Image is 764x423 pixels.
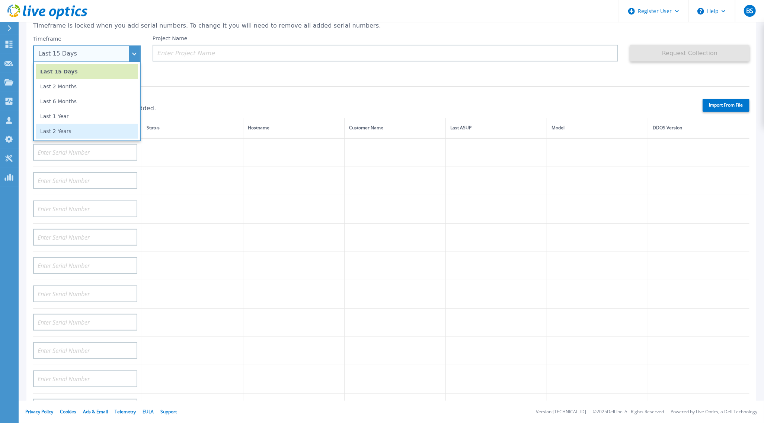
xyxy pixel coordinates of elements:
span: BS [746,8,753,14]
li: Last 15 Days [36,64,138,79]
a: EULA [143,408,154,415]
input: Enter Serial Number [33,201,137,217]
p: Timeframe is locked when you add serial numbers. To change it you will need to remove all added s... [33,22,749,29]
th: Model [547,118,648,138]
th: Last ASUP [446,118,547,138]
button: Request Collection [630,45,749,61]
h1: Serial Numbers [33,92,690,103]
input: Enter Serial Number [33,172,137,189]
li: Last 2 Months [36,79,138,94]
li: © 2025 Dell Inc. All Rights Reserved [593,410,664,414]
input: Enter Serial Number [33,399,137,416]
input: Enter Serial Number [33,257,137,274]
input: Enter Serial Number [33,285,137,302]
a: Cookies [60,408,76,415]
input: Enter Serial Number [33,370,137,387]
p: 0 of 20 (max) serial numbers are added. [33,105,690,112]
div: Last 15 Days [38,50,127,57]
label: Import From File [703,99,749,112]
li: Powered by Live Optics, a Dell Technology [671,410,757,414]
a: Support [160,408,177,415]
a: Telemetry [115,408,136,415]
li: Last 1 Year [36,109,138,124]
th: DDOS Version [648,118,749,138]
label: Project Name [153,36,188,41]
input: Enter Serial Number [33,342,137,359]
input: Enter Serial Number [33,314,137,331]
input: Enter Serial Number [33,144,137,161]
th: Customer Name [345,118,446,138]
input: Enter Serial Number [33,229,137,246]
th: Status [142,118,243,138]
li: Last 6 Months [36,94,138,109]
th: Hostname [243,118,345,138]
li: Last 2 Years [36,124,138,139]
a: Privacy Policy [25,408,53,415]
label: Timeframe [33,36,61,42]
input: Enter Project Name [153,45,618,61]
li: Version: [TECHNICAL_ID] [536,410,586,414]
a: Ads & Email [83,408,108,415]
